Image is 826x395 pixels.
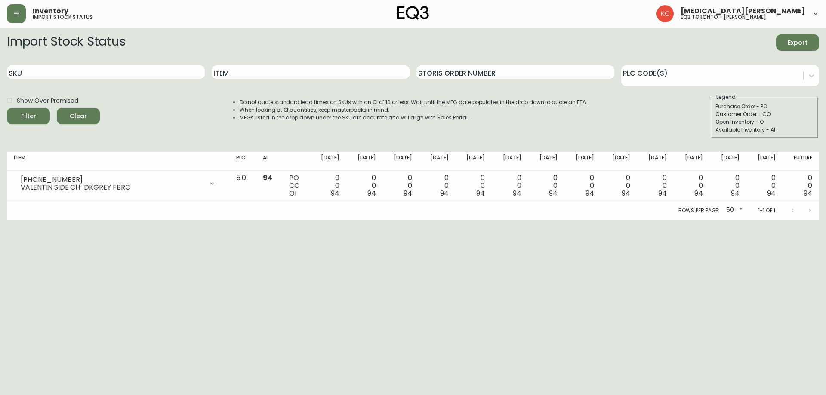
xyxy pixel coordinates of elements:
div: 0 0 [789,174,812,197]
th: [DATE] [564,152,601,171]
th: Future [783,152,819,171]
span: 94 [476,188,485,198]
th: [DATE] [710,152,746,171]
div: Customer Order - CO [715,110,814,118]
div: PO CO [289,174,303,197]
div: 0 0 [317,174,340,197]
span: 94 [513,188,521,198]
h5: import stock status [33,15,92,20]
div: 0 0 [608,174,631,197]
span: 94 [331,188,339,198]
img: logo [397,6,429,20]
th: [DATE] [456,152,492,171]
div: 0 0 [462,174,485,197]
th: AI [256,152,282,171]
h5: eq3 toronto - [PERSON_NAME] [681,15,766,20]
th: [DATE] [346,152,383,171]
th: [DATE] [528,152,565,171]
button: Clear [57,108,100,124]
th: [DATE] [601,152,638,171]
div: 0 0 [535,174,558,197]
li: MFGs listed in the drop down under the SKU are accurate and will align with Sales Portal. [240,114,587,122]
th: [DATE] [383,152,419,171]
span: 94 [440,188,449,198]
th: [DATE] [637,152,674,171]
span: Inventory [33,8,68,15]
td: 5.0 [229,171,256,201]
legend: Legend [715,93,737,101]
span: Export [783,37,812,48]
span: 94 [622,188,630,198]
div: Purchase Order - PO [715,103,814,110]
span: 94 [767,188,776,198]
span: Clear [64,111,93,122]
span: OI [289,188,296,198]
div: 0 0 [571,174,594,197]
p: Rows per page: [678,207,719,214]
span: Show Over Promised [17,96,78,105]
img: 6487344ffbf0e7f3b216948508909409 [656,5,674,22]
div: [PHONE_NUMBER]VALENTIN SIDE CH-DKGREY FBRC [14,174,222,193]
div: Available Inventory - AI [715,126,814,134]
div: Open Inventory - OI [715,118,814,126]
span: 94 [658,188,667,198]
span: 94 [263,173,272,183]
th: [DATE] [674,152,710,171]
div: 0 0 [390,174,413,197]
th: PLC [229,152,256,171]
div: VALENTIN SIDE CH-DKGREY FBRC [21,184,203,191]
div: 0 0 [353,174,376,197]
h2: Import Stock Status [7,34,125,51]
span: 94 [586,188,594,198]
div: 50 [723,203,744,217]
th: [DATE] [419,152,456,171]
div: Filter [21,111,36,122]
div: 0 0 [426,174,449,197]
span: 94 [404,188,412,198]
th: [DATE] [746,152,783,171]
div: 0 0 [644,174,667,197]
span: 94 [731,188,740,198]
th: [DATE] [492,152,528,171]
button: Filter [7,108,50,124]
span: [MEDICAL_DATA][PERSON_NAME] [681,8,805,15]
li: When looking at OI quantities, keep masterpacks in mind. [240,106,587,114]
span: 94 [804,188,812,198]
div: [PHONE_NUMBER] [21,176,203,184]
p: 1-1 of 1 [758,207,775,214]
div: 0 0 [717,174,740,197]
span: 94 [694,188,703,198]
th: [DATE] [310,152,347,171]
li: Do not quote standard lead times on SKUs with an OI of 10 or less. Wait until the MFG date popula... [240,98,587,106]
div: 0 0 [753,174,776,197]
div: 0 0 [499,174,521,197]
button: Export [776,34,819,51]
span: 94 [367,188,376,198]
span: 94 [549,188,558,198]
div: 0 0 [681,174,703,197]
th: Item [7,152,229,171]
